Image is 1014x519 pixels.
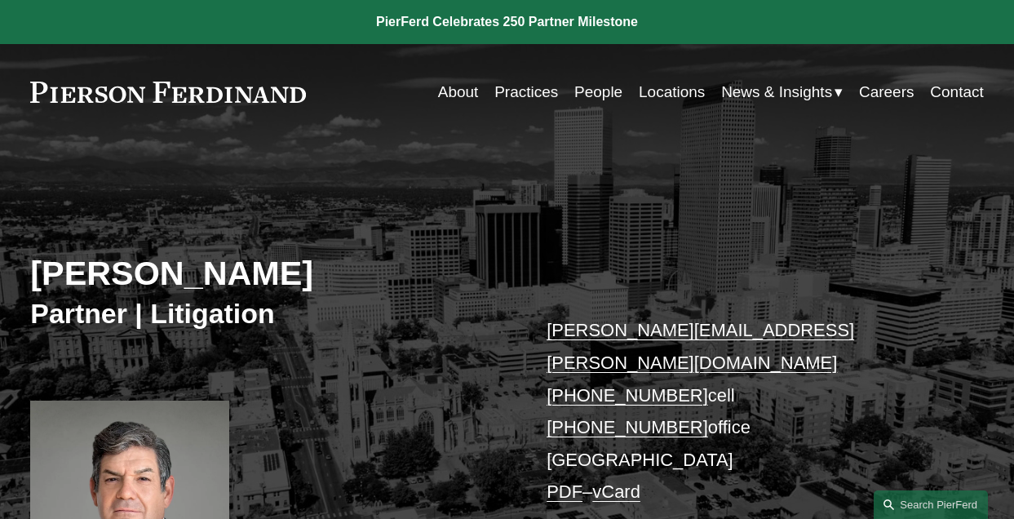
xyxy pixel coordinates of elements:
[639,77,705,108] a: Locations
[30,297,507,331] h3: Partner | Litigation
[547,481,582,502] a: PDF
[547,417,708,437] a: [PHONE_NUMBER]
[721,77,843,108] a: folder dropdown
[547,385,708,406] a: [PHONE_NUMBER]
[721,78,832,106] span: News & Insights
[547,320,854,373] a: [PERSON_NAME][EMAIL_ADDRESS][PERSON_NAME][DOMAIN_NAME]
[592,481,640,502] a: vCard
[930,77,983,108] a: Contact
[30,253,507,294] h2: [PERSON_NAME]
[874,490,988,519] a: Search this site
[438,77,479,108] a: About
[859,77,914,108] a: Careers
[547,314,944,508] p: cell office [GEOGRAPHIC_DATA] –
[574,77,622,108] a: People
[494,77,558,108] a: Practices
